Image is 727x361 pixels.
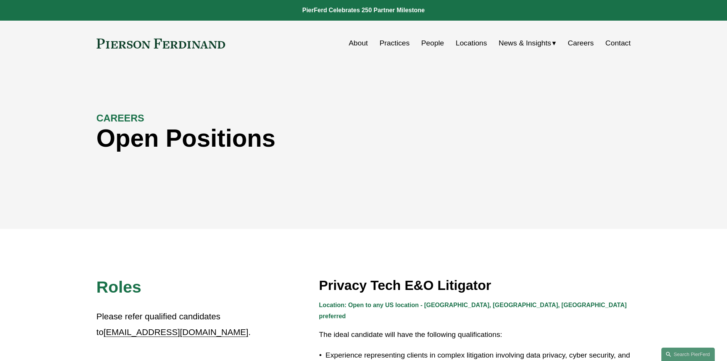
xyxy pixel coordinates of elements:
a: About [349,36,368,50]
a: Practices [379,36,409,50]
p: The ideal candidate will have the following qualifications: [319,328,631,342]
a: Locations [456,36,487,50]
a: Search this site [661,348,715,361]
h1: Open Positions [97,125,497,152]
a: folder dropdown [499,36,556,50]
a: People [421,36,444,50]
a: Contact [605,36,630,50]
a: [EMAIL_ADDRESS][DOMAIN_NAME] [103,327,248,337]
span: News & Insights [499,37,551,50]
h3: Privacy Tech E&O Litigator [319,277,631,294]
span: Roles [97,278,142,296]
a: Careers [568,36,594,50]
p: Please refer qualified candidates to . [97,309,252,340]
strong: CAREERS [97,113,144,123]
strong: Location: Open to any US location - [GEOGRAPHIC_DATA], [GEOGRAPHIC_DATA], [GEOGRAPHIC_DATA] prefe... [319,302,629,319]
